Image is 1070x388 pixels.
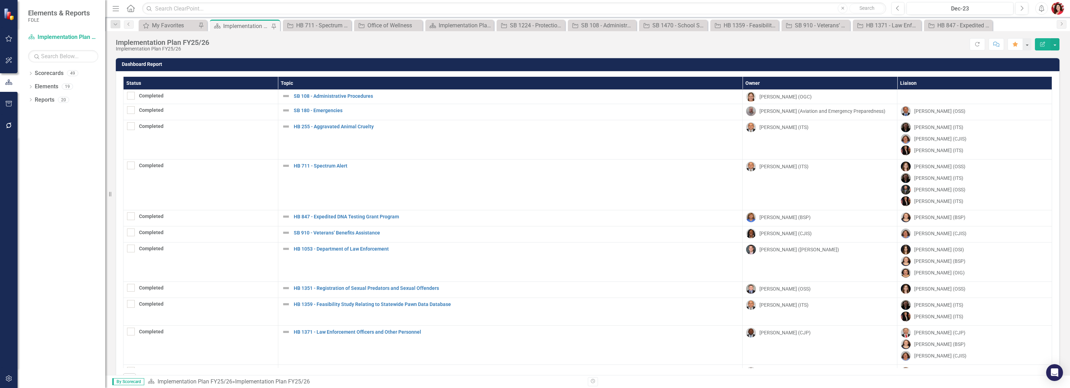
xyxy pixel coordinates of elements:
div: [PERSON_NAME] (ITS) [759,163,809,170]
a: HB 1053 - Department of Law Enforcement [294,246,739,252]
a: SB 108 - Administrative Procedures [570,21,634,30]
img: Will Grissom [746,245,756,254]
div: SB 108 - Administrative Procedures [581,21,634,30]
div: [PERSON_NAME] (OSS) [914,163,965,170]
input: Search ClearPoint... [142,2,886,15]
span: Elements & Reports [28,9,90,17]
a: My Favorites [140,21,197,30]
div: HB 711 - Spectrum Alert [296,21,350,30]
div: [PERSON_NAME] (OSS) [914,285,965,292]
a: HB 1359 - Feasibility Study Relating to Statewide Pawn Data Database [294,302,739,307]
td: Double-Click to Edit [124,90,278,104]
h3: Dashboard Report [122,62,1056,67]
div: [PERSON_NAME] (ITS) [759,301,809,308]
img: Joey Hornsby [746,300,756,310]
img: Elizabeth Martin [901,212,911,222]
div: Implementation Plan FY25/26 [235,378,310,385]
div: [PERSON_NAME] (CJP) [759,329,811,336]
a: SB 1224 - Protection of Children and Victims of Crime (FY24/25 Carry Forward) [498,21,563,30]
img: Chad Brown [746,367,756,377]
td: Double-Click to Edit Right Click for Context Menu [278,326,743,365]
img: Rachel Truxell [901,229,911,238]
div: [PERSON_NAME] (OSS) [914,186,965,193]
a: SB 910 - Veterans’ Benefits Assistance [294,230,739,236]
a: HB 1371 - Law Enforcement Officers and Other Personnel [855,21,919,30]
div: [PERSON_NAME] (Aviation and Emergency Preparedness) [759,108,885,115]
img: Not Defined [282,122,290,131]
td: Double-Click to Edit [743,243,897,282]
img: Not Defined [282,162,290,170]
img: Not Defined [282,367,290,375]
div: Open Intercom Messenger [1046,364,1063,381]
img: Elizabeth Martin [901,256,911,266]
a: HB 711 - Spectrum Alert [285,21,350,30]
img: Elizabeth Martin [901,339,911,349]
td: Double-Click to Edit Right Click for Context Menu [278,226,743,243]
td: Double-Click to Edit [124,298,278,326]
td: Double-Click to Edit [743,282,897,298]
a: Implementation Plan FY23/24 [427,21,492,30]
td: Double-Click to Edit [897,226,1052,243]
div: Dec-23 [909,5,1011,13]
div: HB 847 - Expedited DNA Testing Grant Program [937,21,991,30]
div: Office of Wellness [367,21,421,30]
a: HB 1359 - Feasibility Study Relating to Statewide Pawn Data Database [712,21,777,30]
img: Joey Hornsby [746,122,756,132]
td: Double-Click to Edit [897,326,1052,365]
img: Not Defined [282,106,290,115]
td: Double-Click to Edit [897,210,1052,226]
td: Double-Click to Edit Right Click for Context Menu [278,298,743,326]
img: Not Defined [282,229,290,237]
td: Double-Click to Edit [743,159,897,210]
span: By Scorecard [112,378,144,385]
td: Double-Click to Edit [897,120,1052,159]
div: [PERSON_NAME] (OSS) [759,285,811,292]
span: Search [859,5,875,11]
div: SB 1470 - School Safety [652,21,706,30]
a: SB 180 - Emergencies [294,108,739,113]
div: [PERSON_NAME] (ITS) [914,175,963,182]
div: SB 910 - Veterans’ Benefits Assistance [795,21,848,30]
a: Office of Wellness [356,21,421,30]
td: Double-Click to Edit [124,159,278,210]
td: Double-Click to Edit [124,104,278,120]
a: SB 910 - Veterans’ Benefits Assistance [783,21,848,30]
div: [PERSON_NAME] (ITS) [914,313,963,320]
a: HB 847 - Expedited DNA Testing Grant Program [926,21,991,30]
div: 20 [58,97,69,103]
img: Heather Faulkner [901,284,911,294]
img: Caitlin Dawkins [1051,2,1064,15]
img: Nancy Verhine [901,268,911,278]
a: Implementation Plan FY25/26 [28,33,98,41]
img: Heather Faulkner [901,162,911,171]
a: Reports [35,96,54,104]
div: SB 1224 - Protection of Children and Victims of Crime (FY24/25 Carry Forward) [510,21,563,30]
img: Kate Holmes [746,92,756,102]
div: [PERSON_NAME] (OSI) [914,246,964,253]
img: Erica Wolaver [901,145,911,155]
a: Implementation Plan FY25/26 [158,378,232,385]
img: Sharon Wester [746,212,756,222]
img: Chad Brown [746,328,756,338]
a: SB 1470 - School Safety [641,21,706,30]
td: Double-Click to Edit Right Click for Context Menu [278,282,743,298]
td: Double-Click to Edit [743,210,897,226]
td: Double-Click to Edit Right Click for Context Menu [278,159,743,210]
td: Double-Click to Edit [897,90,1052,104]
div: [PERSON_NAME] (CJP) [914,329,965,336]
td: Double-Click to Edit [124,120,278,159]
div: [PERSON_NAME] (CJIS) [914,135,966,142]
td: Double-Click to Edit Right Click for Context Menu [278,120,743,159]
button: Dec-23 [906,2,1013,15]
div: [PERSON_NAME] (CJIS) [759,230,812,237]
img: Rachel Truxell [901,134,911,144]
td: Double-Click to Edit [124,282,278,298]
div: Implementation Plan FY25/26 [116,46,209,52]
td: Double-Click to Edit [743,365,897,381]
td: Double-Click to Edit [743,120,897,159]
div: [PERSON_NAME] (OSS) [914,108,965,115]
div: [PERSON_NAME] (BSP) [759,214,811,221]
td: Double-Click to Edit [124,210,278,226]
img: ClearPoint Strategy [4,8,16,20]
div: [PERSON_NAME] (BSP) [914,258,965,265]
